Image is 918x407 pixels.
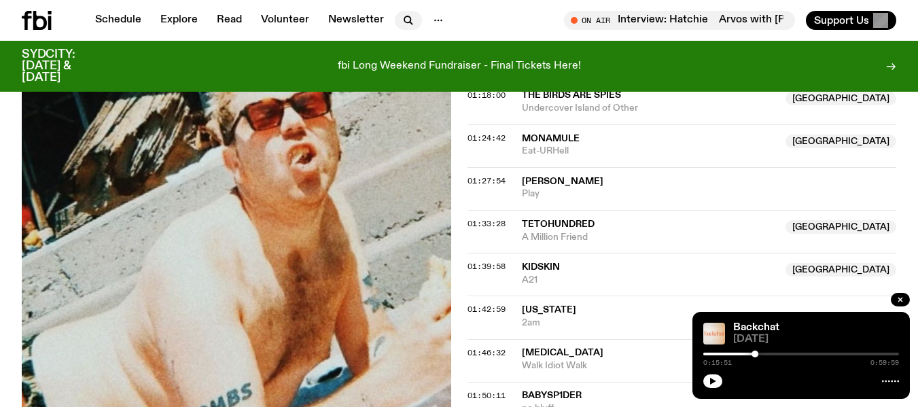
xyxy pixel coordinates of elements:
a: Read [209,11,250,30]
a: Explore [152,11,206,30]
a: Schedule [87,11,149,30]
span: 01:42:59 [467,304,506,315]
span: tetohundred [522,219,595,229]
button: 01:18:00 [467,92,506,99]
span: 01:33:28 [467,218,506,229]
button: 01:27:54 [467,177,506,185]
span: 01:50:11 [467,390,506,401]
span: A21 [522,274,778,287]
span: 01:18:00 [467,90,506,101]
button: 01:33:28 [467,220,506,228]
button: 01:46:32 [467,349,506,357]
span: [PERSON_NAME] [522,177,603,186]
button: Support Us [806,11,896,30]
span: 0:59:59 [870,359,899,366]
span: A Million Friend [522,231,778,244]
span: Support Us [814,14,869,26]
span: 01:24:42 [467,132,506,143]
span: Walk Idiot Walk [522,359,897,372]
a: Volunteer [253,11,317,30]
span: Play [522,188,897,200]
h3: SYDCITY: [DATE] & [DATE] [22,49,109,84]
span: Monamule [522,134,580,143]
button: 01:24:42 [467,135,506,142]
span: [GEOGRAPHIC_DATA] [785,263,896,277]
span: 0:15:51 [703,359,732,366]
span: [GEOGRAPHIC_DATA] [785,220,896,234]
button: 01:39:58 [467,263,506,270]
span: 01:39:58 [467,261,506,272]
span: Eat-URHell [522,145,778,158]
span: [US_STATE] [522,305,576,315]
span: 2am [522,317,897,330]
span: [MEDICAL_DATA] [522,348,603,357]
button: 01:42:59 [467,306,506,313]
button: On AirArvos with [PERSON_NAME] ✩ Interview: HatchieArvos with [PERSON_NAME] ✩ Interview: Hatchie [564,11,795,30]
span: Kidskin [522,262,560,272]
span: [GEOGRAPHIC_DATA] [785,92,896,105]
span: [DATE] [733,334,899,344]
button: 01:50:11 [467,392,506,400]
span: BABYSP1DER [522,391,582,400]
span: 01:27:54 [467,175,506,186]
span: The Birds Are Spies [522,90,621,100]
a: Newsletter [320,11,392,30]
a: Backchat [733,322,779,333]
span: [GEOGRAPHIC_DATA] [785,135,896,148]
span: Undercover Island of Other [522,102,778,115]
span: 01:46:32 [467,347,506,358]
p: fbi Long Weekend Fundraiser - Final Tickets Here! [338,60,581,73]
